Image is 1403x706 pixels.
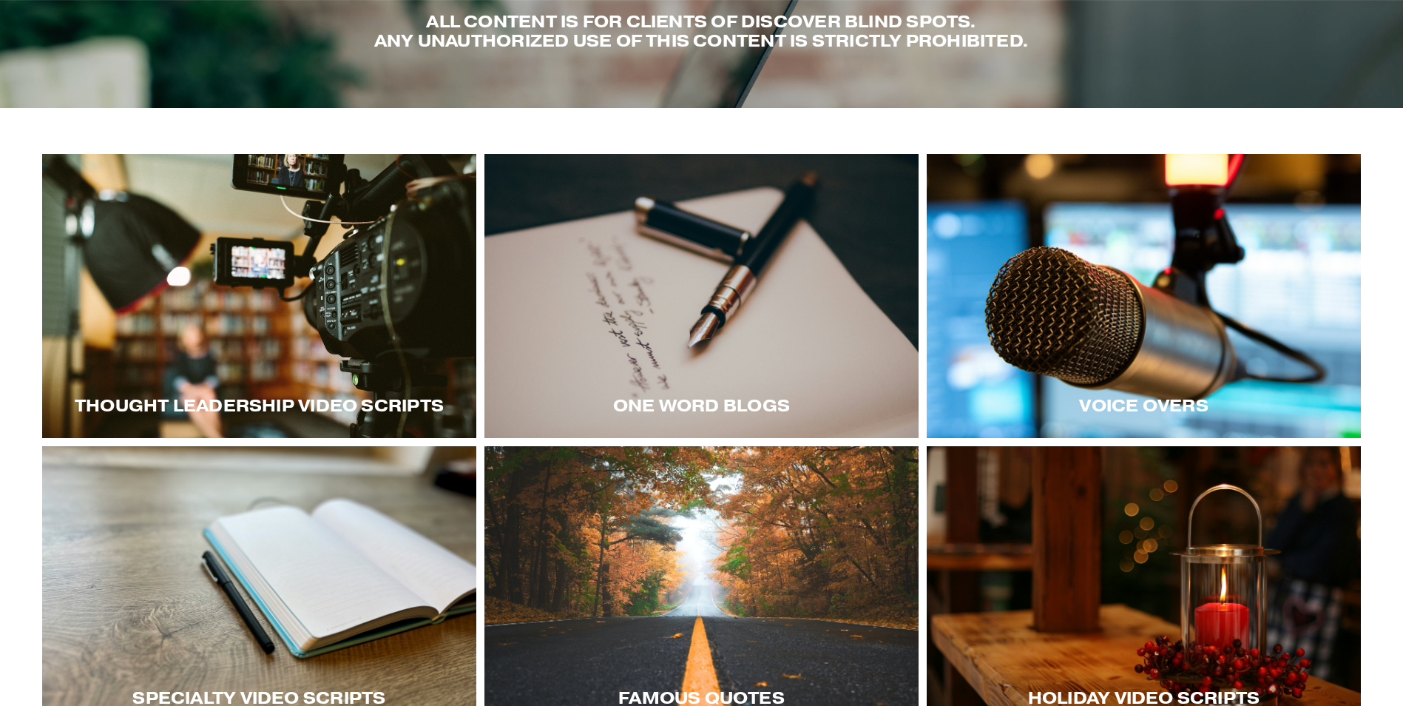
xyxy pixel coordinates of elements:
h4: All content is for Clients of Discover Blind spots. Any unauthorized use of this content is stric... [373,12,1029,50]
span: Thought LEadership Video Scripts [75,395,444,416]
span: Voice Overs [1079,395,1208,416]
span: One word blogs [613,395,790,416]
